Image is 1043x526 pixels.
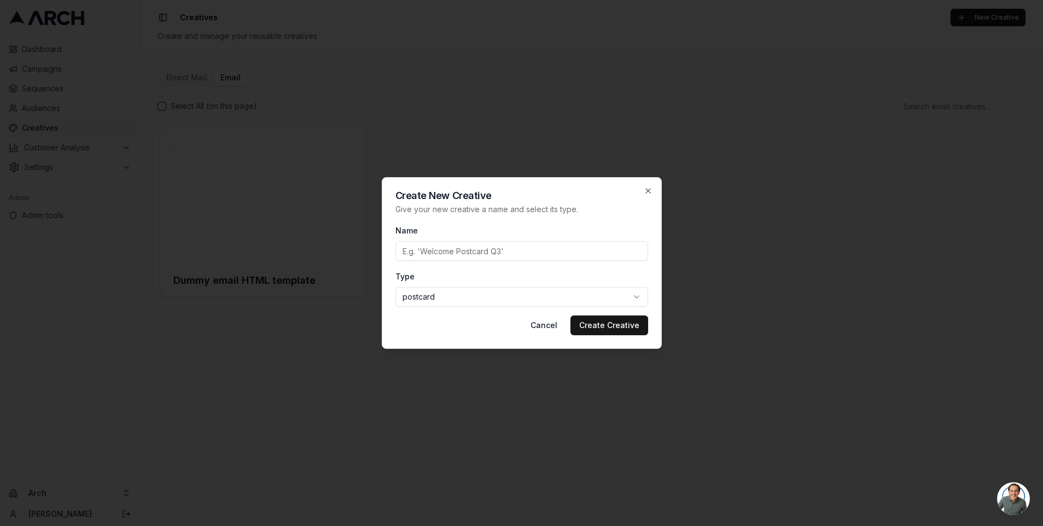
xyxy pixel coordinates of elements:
button: Cancel [522,315,566,335]
label: Name [395,226,418,235]
label: Type [395,272,415,281]
button: Create Creative [570,315,648,335]
h2: Create New Creative [395,191,648,201]
p: Give your new creative a name and select its type. [395,204,648,215]
input: E.g. 'Welcome Postcard Q3' [395,241,648,261]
